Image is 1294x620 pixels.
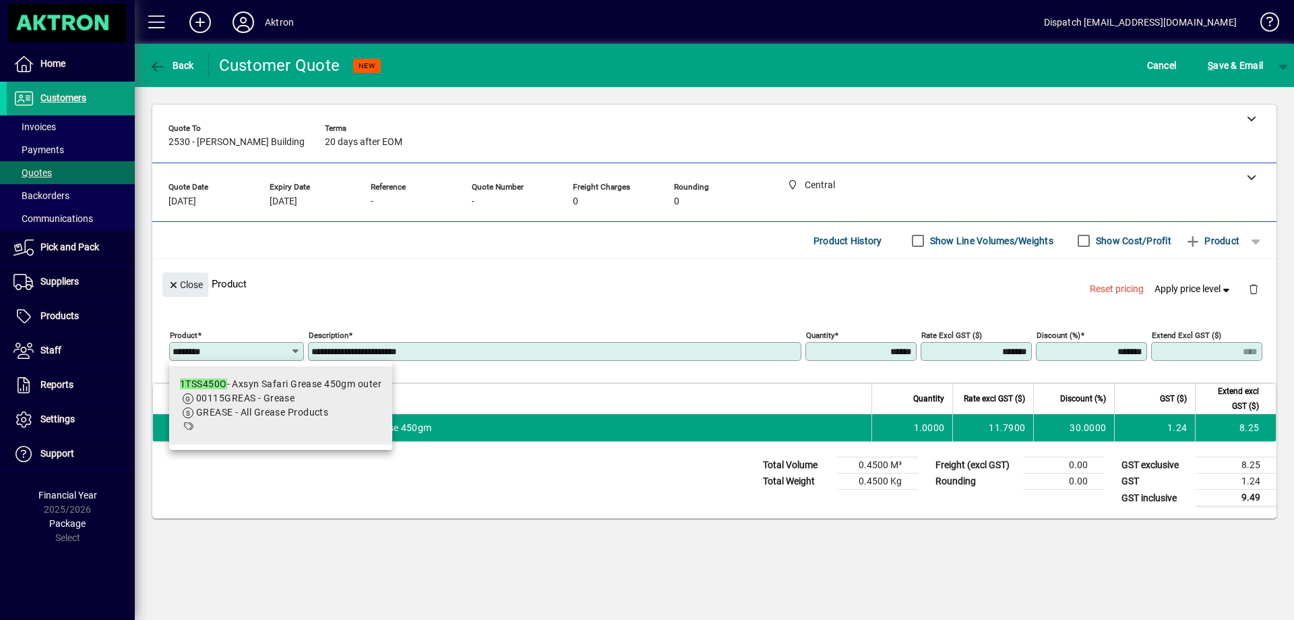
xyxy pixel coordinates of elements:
span: Home [40,58,65,69]
td: 0.4500 Kg [837,474,918,490]
a: Reports [7,368,135,402]
label: Show Line Volumes/Weights [927,234,1053,248]
a: Products [7,300,135,333]
button: Reset pricing [1084,277,1149,302]
mat-option: 1TSS450O - Axsyn Safari Grease 450gm outer [169,366,392,445]
span: 1.0000 [914,421,945,434]
span: Apply price level [1154,282,1233,296]
button: Cancel [1144,53,1180,78]
td: GST [1115,474,1196,490]
td: GST exclusive [1115,457,1196,474]
span: Pick and Pack [40,242,99,252]
span: 0 [573,196,578,207]
div: - Axsyn Safari Grease 450gm outer [180,377,381,391]
mat-label: Extend excl GST ($) [1152,331,1221,340]
app-page-header-button: Delete [1237,283,1270,295]
em: 1TSS450O [180,378,227,389]
td: 8.25 [1196,457,1276,474]
button: Save & Email [1201,53,1270,78]
button: Profile [222,10,265,34]
td: 9.49 [1196,490,1276,507]
app-page-header-button: Back [135,53,209,78]
app-page-header-button: Close [159,278,212,290]
span: GREASE - All Grease Products [196,407,328,418]
span: Reset pricing [1090,282,1144,296]
td: Freight (excl GST) [929,457,1023,474]
span: Back [149,60,194,71]
div: Product [152,259,1276,308]
span: Package [49,518,86,529]
div: Customer Quote [219,55,340,76]
td: 1.24 [1196,474,1276,490]
td: 1.24 [1114,414,1195,441]
span: Suppliers [40,276,79,287]
span: Financial Year [38,490,97,501]
td: 0.4500 M³ [837,457,918,474]
td: GST inclusive [1115,490,1196,507]
a: Staff [7,334,135,368]
span: Quotes [13,167,52,178]
span: NEW [359,61,375,70]
td: 0.00 [1023,457,1104,474]
span: Payments [13,144,64,155]
span: Support [40,448,74,459]
button: Product [1178,229,1246,253]
span: Discount (%) [1060,391,1106,406]
a: Invoices [7,115,135,138]
span: Quantity [913,391,944,406]
span: Staff [40,345,61,356]
a: Suppliers [7,265,135,299]
mat-label: Description [309,331,348,340]
span: - [472,196,474,207]
a: Support [7,437,135,471]
span: Extend excl GST ($) [1204,384,1259,414]
div: Dispatch [EMAIL_ADDRESS][DOMAIN_NAME] [1044,11,1237,33]
button: Delete [1237,273,1270,305]
mat-label: Quantity [806,331,834,340]
span: Product History [813,230,882,252]
mat-label: Discount (%) [1037,331,1080,340]
a: Home [7,47,135,81]
span: 0 [674,196,679,207]
a: Payments [7,138,135,161]
span: Communications [13,213,93,224]
td: Total Volume [756,457,837,474]
button: Apply price level [1149,277,1238,302]
span: Close [168,274,203,296]
button: Close [162,273,208,297]
td: 30.0000 [1033,414,1114,441]
span: - [371,196,373,207]
a: Backorders [7,184,135,207]
span: Backorders [13,190,69,201]
td: 0.00 [1023,474,1104,490]
span: 2530 - [PERSON_NAME] Building [168,137,305,148]
span: Products [40,310,79,321]
mat-label: Product [170,331,197,340]
label: Show Cost/Profit [1093,234,1171,248]
a: Settings [7,403,135,436]
td: Total Weight [756,474,837,490]
span: Cancel [1147,55,1177,76]
button: Back [146,53,197,78]
a: Knowledge Base [1250,3,1277,47]
span: Reports [40,379,73,390]
button: Add [179,10,222,34]
span: [DATE] [270,196,297,207]
span: Rate excl GST ($) [964,391,1025,406]
a: Quotes [7,161,135,184]
span: GST ($) [1160,391,1187,406]
span: 00115GREAS - Grease [196,393,295,403]
span: Invoices [13,121,56,132]
td: 8.25 [1195,414,1276,441]
span: ave & Email [1208,55,1263,76]
div: 11.7900 [961,421,1025,434]
div: Aktron [265,11,294,33]
span: Customers [40,92,86,103]
button: Product History [808,229,888,253]
span: 20 days after EOM [325,137,402,148]
td: Rounding [929,474,1023,490]
span: Settings [40,414,75,424]
a: Communications [7,207,135,230]
a: Pick and Pack [7,231,135,264]
span: [DATE] [168,196,196,207]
